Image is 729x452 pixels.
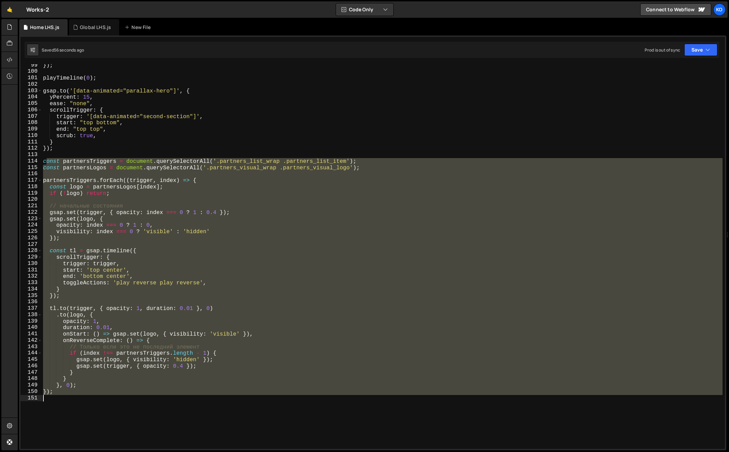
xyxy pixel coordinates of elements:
a: 🤙 [1,1,18,18]
div: 124 [20,222,42,228]
div: 111 [20,139,42,145]
div: 116 [20,171,42,177]
div: 126 [20,235,42,241]
div: 138 [20,312,42,318]
div: 119 [20,190,42,197]
div: 118 [20,184,42,190]
div: 123 [20,216,42,222]
div: 102 [20,81,42,88]
div: 105 [20,100,42,107]
div: 128 [20,248,42,254]
div: 115 [20,165,42,171]
div: 143 [20,344,42,350]
div: 134 [20,286,42,293]
div: 101 [20,75,42,81]
button: Save [684,44,717,56]
div: 151 [20,395,42,401]
div: 137 [20,305,42,312]
div: 99 [20,62,42,69]
div: 144 [20,350,42,356]
div: 133 [20,280,42,286]
div: 106 [20,107,42,113]
div: 122 [20,209,42,216]
div: Home LHS.js [30,24,59,31]
div: 125 [20,228,42,235]
div: 141 [20,331,42,337]
div: 56 seconds ago [54,47,84,53]
div: 109 [20,126,42,132]
div: 135 [20,293,42,299]
div: 140 [20,324,42,331]
div: 130 [20,260,42,267]
button: Code Only [336,3,393,16]
div: 107 [20,113,42,120]
div: 121 [20,203,42,209]
div: 112 [20,145,42,152]
div: 148 [20,376,42,382]
div: 114 [20,158,42,165]
div: 139 [20,318,42,325]
a: Connect to Webflow [640,3,711,16]
div: Saved [42,47,84,53]
a: Ko [713,3,726,16]
div: 120 [20,196,42,203]
div: Works-2 [26,5,49,14]
div: 117 [20,177,42,184]
div: 142 [20,337,42,344]
div: 146 [20,363,42,369]
div: 136 [20,299,42,305]
div: Prod is out of sync [645,47,680,53]
div: 147 [20,369,42,376]
div: New File [125,24,153,31]
div: 145 [20,356,42,363]
div: 110 [20,132,42,139]
div: 131 [20,267,42,273]
div: 127 [20,241,42,248]
div: 129 [20,254,42,260]
div: 150 [20,389,42,395]
div: 104 [20,94,42,100]
div: 132 [20,273,42,280]
div: 149 [20,382,42,389]
div: 108 [20,119,42,126]
div: 100 [20,68,42,75]
div: 113 [20,152,42,158]
div: Global LHS.js [80,24,111,31]
div: 103 [20,88,42,94]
